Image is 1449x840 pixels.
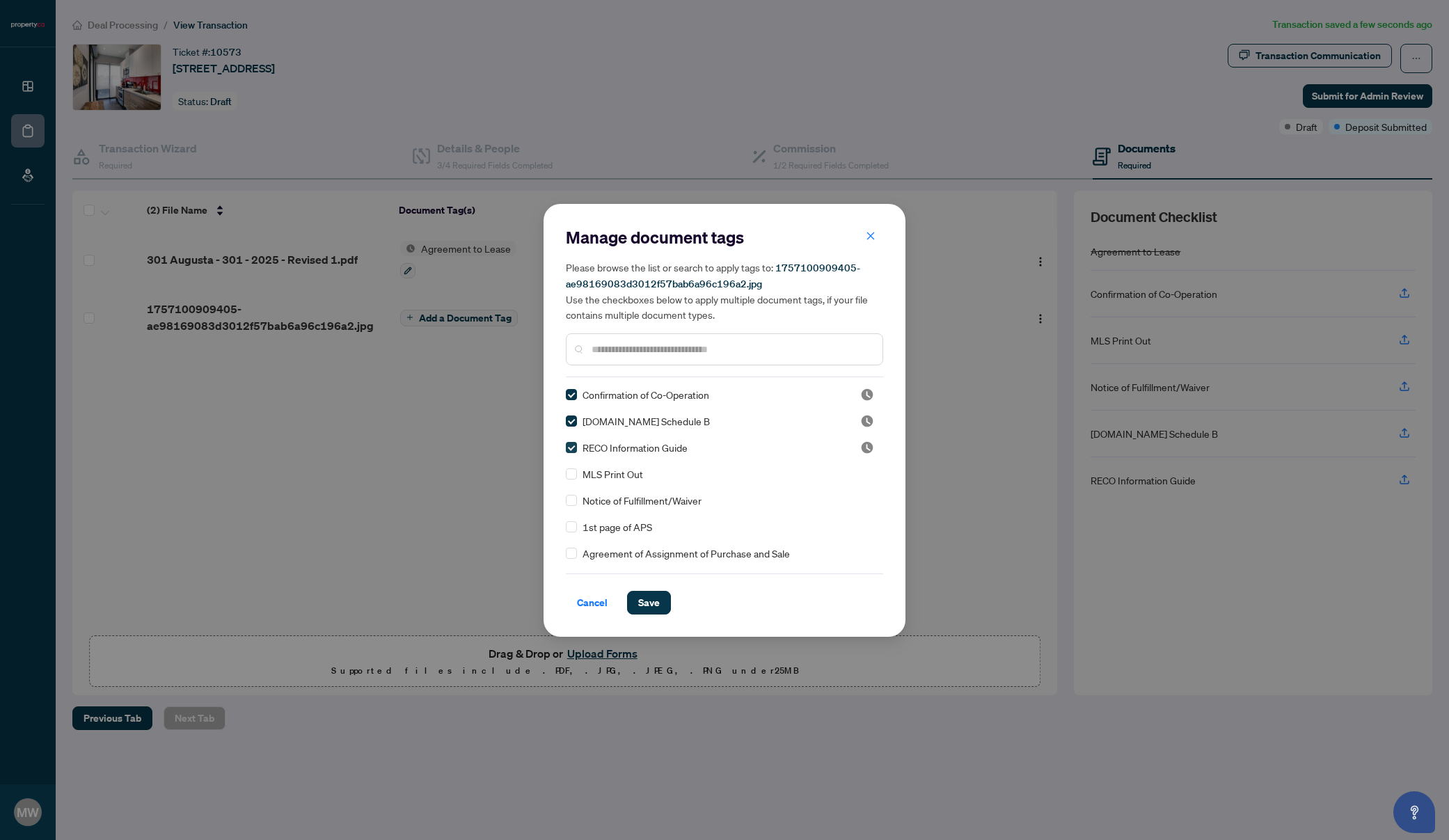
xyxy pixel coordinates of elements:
button: Save [627,591,671,615]
span: Pending Review [860,388,874,402]
span: Save [638,592,660,614]
span: Pending Review [860,441,874,454]
img: status [860,441,874,454]
span: Notice of Fulfillment/Waiver [583,493,702,508]
span: Cancel [577,592,608,614]
span: Pending Review [860,414,874,428]
h2: Manage document tags [566,226,883,248]
button: Cancel [566,591,619,615]
span: Agreement of Assignment of Purchase and Sale [583,546,790,561]
span: 1st page of APS [583,519,652,534]
span: [DOMAIN_NAME] Schedule B [583,413,710,429]
img: status [860,388,874,402]
img: status [860,414,874,428]
button: Open asap [1393,791,1435,833]
span: Confirmation of Co-Operation [583,387,709,402]
span: RECO Information Guide [583,440,688,455]
h5: Please browse the list or search to apply tags to: Use the checkboxes below to apply multiple doc... [566,260,883,322]
span: 1757100909405-ae98169083d3012f57bab6a96c196a2.jpg [566,262,860,290]
span: close [866,231,876,241]
span: MLS Print Out [583,466,643,482]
